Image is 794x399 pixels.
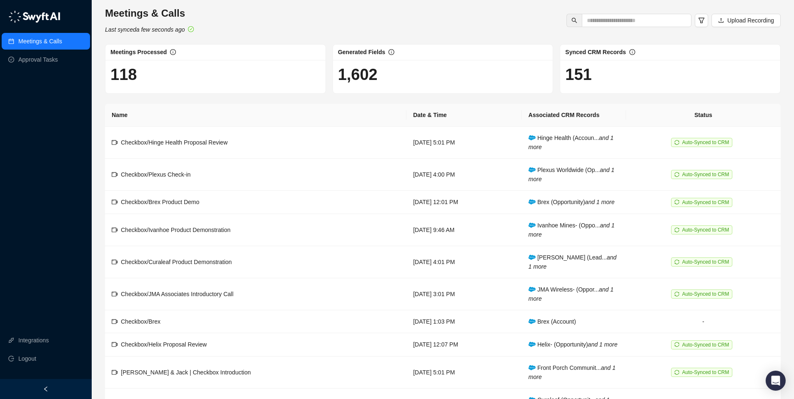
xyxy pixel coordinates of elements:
[406,278,522,310] td: [DATE] 3:01 PM
[121,369,251,376] span: [PERSON_NAME] & Jack | Checkbox Introduction
[406,104,522,127] th: Date & Time
[626,104,781,127] th: Status
[112,227,118,233] span: video-camera
[528,254,616,270] i: and 1 more
[682,227,729,233] span: Auto-Synced to CRM
[121,259,232,265] span: Checkbox/Curaleaf Product Demonstration
[112,291,118,297] span: video-camera
[682,199,729,205] span: Auto-Synced to CRM
[388,49,394,55] span: info-circle
[674,227,679,232] span: sync
[110,65,321,84] h1: 118
[528,222,615,238] i: and 1 more
[105,7,194,20] h3: Meetings & Calls
[585,199,615,205] i: and 1 more
[528,135,614,150] span: Hinge Health (Accoun...
[674,172,679,177] span: sync
[110,49,167,55] span: Meetings Processed
[43,386,49,392] span: left
[528,318,576,325] span: Brex (Account)
[338,65,548,84] h1: 1,602
[565,49,626,55] span: Synced CRM Records
[766,371,786,391] div: Open Intercom Messenger
[528,167,614,182] i: and 1 more
[406,357,522,389] td: [DATE] 5:01 PM
[528,364,616,380] i: and 1 more
[698,17,705,24] span: filter
[528,199,615,205] span: Brex (Opportunity)
[18,33,62,50] a: Meetings & Calls
[112,319,118,324] span: video-camera
[674,342,679,347] span: sync
[338,49,386,55] span: Generated Fields
[406,191,522,214] td: [DATE] 12:01 PM
[674,199,679,204] span: sync
[121,171,190,178] span: Checkbox/Plexus Check-in
[626,310,781,333] td: -
[406,310,522,333] td: [DATE] 1:03 PM
[674,259,679,264] span: sync
[406,246,522,278] td: [DATE] 4:01 PM
[406,127,522,159] td: [DATE] 5:01 PM
[682,172,729,177] span: Auto-Synced to CRM
[105,26,185,33] i: Last synced a few seconds ago
[674,370,679,375] span: sync
[18,332,49,349] a: Integrations
[8,10,60,23] img: logo-05li4sbe.png
[682,369,729,375] span: Auto-Synced to CRM
[112,259,118,265] span: video-camera
[121,341,207,348] span: Checkbox/Helix Proposal Review
[528,286,614,302] span: JMA Wireless- (Oppor...
[674,140,679,145] span: sync
[112,199,118,205] span: video-camera
[112,342,118,347] span: video-camera
[674,292,679,297] span: sync
[565,65,775,84] h1: 151
[112,172,118,177] span: video-camera
[682,291,729,297] span: Auto-Synced to CRM
[571,17,577,23] span: search
[121,291,233,297] span: Checkbox/JMA Associates Introductory Call
[121,199,199,205] span: Checkbox/Brex Product Demo
[121,227,230,233] span: Checkbox/Ivanhoe Product Demonstration
[528,222,615,238] span: Ivanhoe Mines- (Oppo...
[188,26,194,32] span: check-circle
[121,139,228,146] span: Checkbox/Hinge Health Proposal Review
[588,341,618,348] i: and 1 more
[682,140,729,145] span: Auto-Synced to CRM
[8,356,14,362] span: logout
[528,286,614,302] i: and 1 more
[522,104,626,127] th: Associated CRM Records
[718,17,724,23] span: upload
[406,333,522,357] td: [DATE] 12:07 PM
[105,104,406,127] th: Name
[170,49,176,55] span: info-circle
[406,214,522,246] td: [DATE] 9:46 AM
[528,167,614,182] span: Plexus Worldwide (Op...
[727,16,774,25] span: Upload Recording
[18,51,58,68] a: Approval Tasks
[121,318,160,325] span: Checkbox/Brex
[629,49,635,55] span: info-circle
[528,135,614,150] i: and 1 more
[112,369,118,375] span: video-camera
[18,350,36,367] span: Logout
[528,364,616,380] span: Front Porch Communit...
[682,342,729,348] span: Auto-Synced to CRM
[112,140,118,145] span: video-camera
[682,259,729,265] span: Auto-Synced to CRM
[528,341,618,348] span: Helix- (Opportunity)
[711,14,781,27] button: Upload Recording
[528,254,616,270] span: [PERSON_NAME] (Lead...
[406,159,522,191] td: [DATE] 4:00 PM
